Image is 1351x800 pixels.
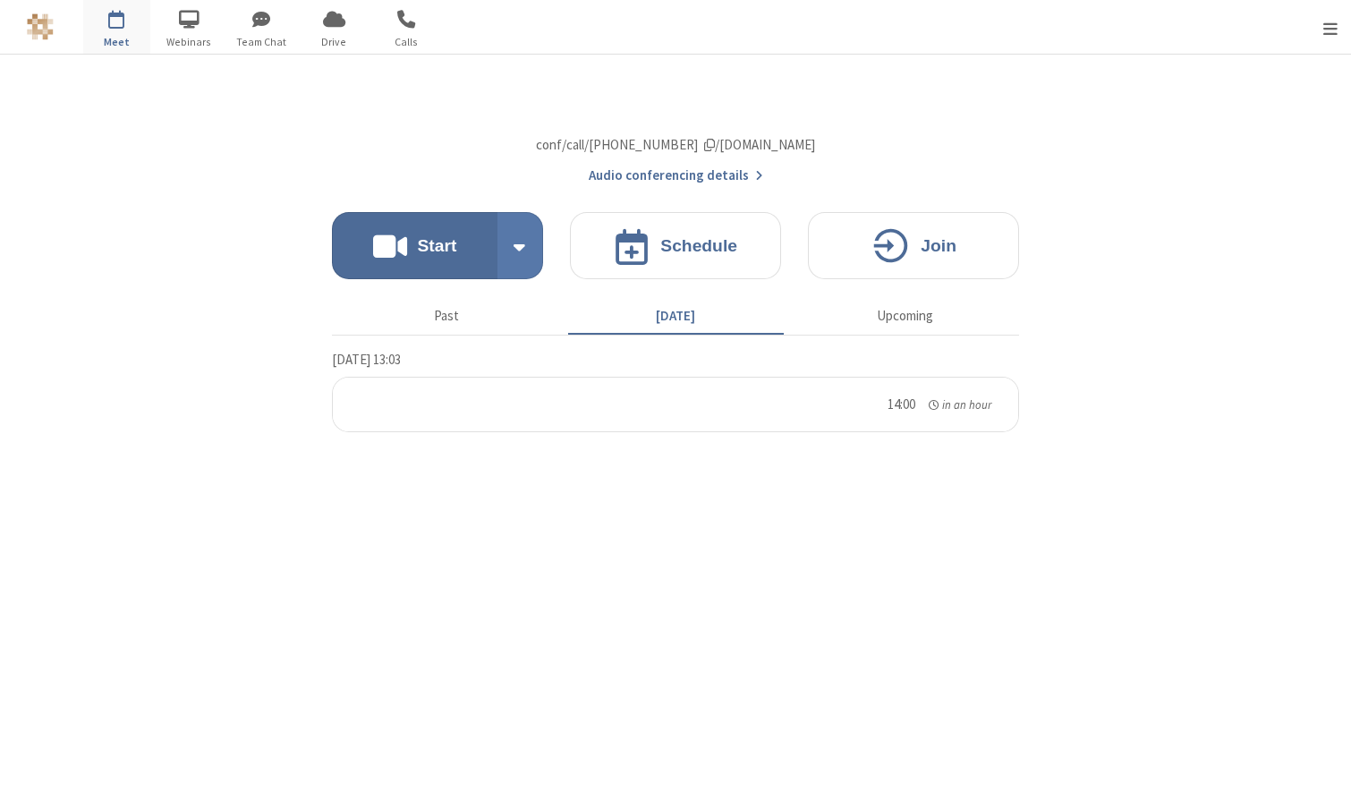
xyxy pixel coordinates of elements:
button: Audio conferencing details [589,166,763,186]
span: Webinars [156,34,223,50]
span: Team Chat [228,34,295,50]
button: Past [339,300,555,334]
button: Schedule [570,212,781,279]
button: Upcoming [797,300,1013,334]
h4: Schedule [660,237,737,254]
button: [DATE] [568,300,784,334]
section: Today's Meetings [332,349,1019,432]
span: Calls [373,34,440,50]
span: in an hour [942,397,991,413]
iframe: Chat [1306,753,1338,787]
span: Drive [301,34,368,50]
span: [DATE] 13:03 [332,351,401,368]
div: 14:00 [888,395,915,415]
span: Copy my meeting room link [536,136,816,153]
div: Start conference options [497,212,544,279]
section: Account details [332,89,1019,186]
button: Join [808,212,1019,279]
img: Pet Store NEW [27,13,54,40]
button: Copy my meeting room linkCopy my meeting room link [536,135,816,156]
button: Start [332,212,497,279]
h4: Start [417,237,456,254]
span: Meet [83,34,150,50]
h4: Join [921,237,956,254]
